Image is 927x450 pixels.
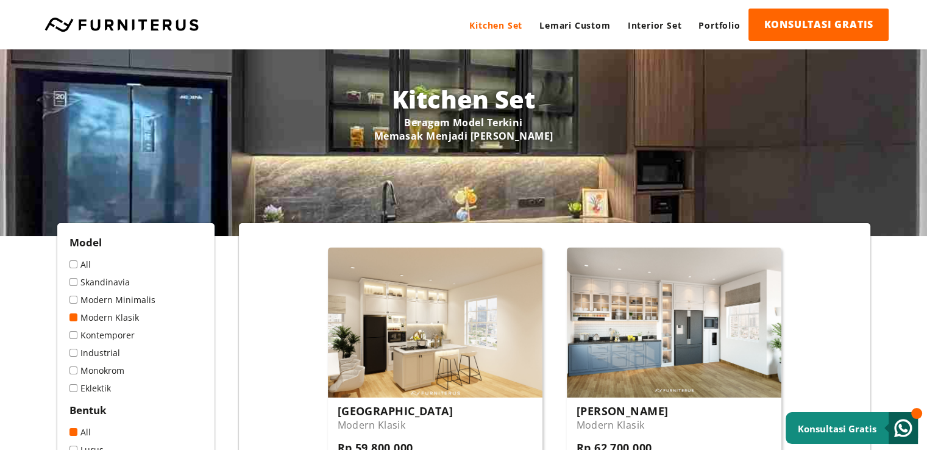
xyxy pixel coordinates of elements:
[338,404,453,418] h3: [GEOGRAPHIC_DATA]
[69,235,202,249] h2: Model
[69,365,202,376] a: Monokrom
[748,9,889,41] a: KONSULTASI GRATIS
[69,329,202,341] a: Kontemporer
[798,423,876,435] small: Konsultasi Gratis
[124,115,803,142] p: Beragam Model Terkini Memasak Menjadi [PERSON_NAME]
[69,294,202,305] a: Modern Minimalis
[577,418,669,432] p: Modern Klasik
[69,259,202,270] a: All
[124,82,803,115] h1: Kitchen Set
[69,426,202,438] a: All
[69,382,202,394] a: Eklektik
[531,9,619,42] a: Lemari Custom
[69,276,202,288] a: Skandinavia
[690,9,748,42] a: Portfolio
[328,248,542,398] img: Island-Modern-Classic-03_View_02.RGB_color.0000.jpg
[338,418,453,432] p: Modern Klasik
[69,312,202,323] a: Modern Klasik
[619,9,691,42] a: Interior Set
[786,412,918,444] a: Konsultasi Gratis
[567,248,781,398] img: kitchen-collins-view-2-1.jpg
[577,404,669,418] h3: [PERSON_NAME]
[69,347,202,359] a: Industrial
[461,9,531,42] a: Kitchen Set
[69,403,202,417] h2: Bentuk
